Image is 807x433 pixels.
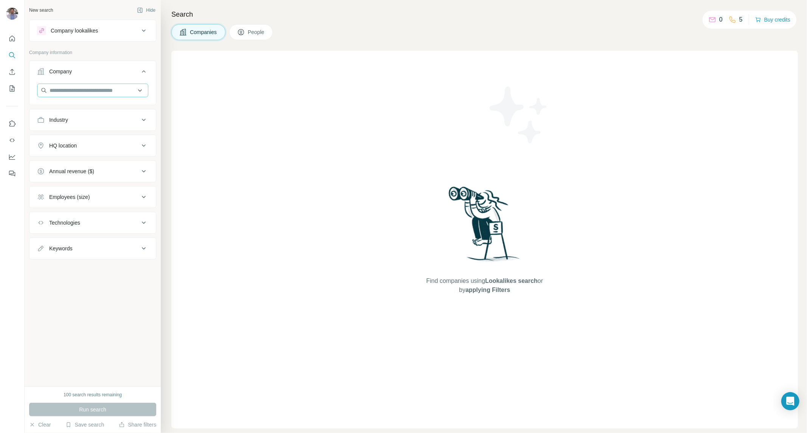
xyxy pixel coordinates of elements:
[755,14,790,25] button: Buy credits
[6,48,18,62] button: Search
[30,111,156,129] button: Industry
[424,276,545,295] span: Find companies using or by
[49,193,90,201] div: Employees (size)
[30,214,156,232] button: Technologies
[465,287,510,293] span: applying Filters
[49,116,68,124] div: Industry
[49,142,77,149] div: HQ location
[6,8,18,20] img: Avatar
[119,421,156,428] button: Share filters
[49,245,72,252] div: Keywords
[49,219,80,227] div: Technologies
[6,133,18,147] button: Use Surfe API
[64,391,122,398] div: 100 search results remaining
[29,49,156,56] p: Company information
[190,28,218,36] span: Companies
[6,65,18,79] button: Enrich CSV
[30,188,156,206] button: Employees (size)
[485,81,553,149] img: Surfe Illustration - Stars
[781,392,799,410] div: Open Intercom Messenger
[739,15,743,24] p: 5
[65,421,104,428] button: Save search
[6,82,18,95] button: My lists
[30,162,156,180] button: Annual revenue ($)
[49,168,94,175] div: Annual revenue ($)
[6,150,18,164] button: Dashboard
[132,5,161,16] button: Hide
[248,28,265,36] span: People
[171,9,798,20] h4: Search
[30,22,156,40] button: Company lookalikes
[445,185,524,269] img: Surfe Illustration - Woman searching with binoculars
[719,15,723,24] p: 0
[51,27,98,34] div: Company lookalikes
[49,68,72,75] div: Company
[29,421,51,428] button: Clear
[30,62,156,84] button: Company
[6,167,18,180] button: Feedback
[30,239,156,258] button: Keywords
[6,117,18,130] button: Use Surfe on LinkedIn
[29,7,53,14] div: New search
[6,32,18,45] button: Quick start
[30,137,156,155] button: HQ location
[485,278,538,284] span: Lookalikes search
